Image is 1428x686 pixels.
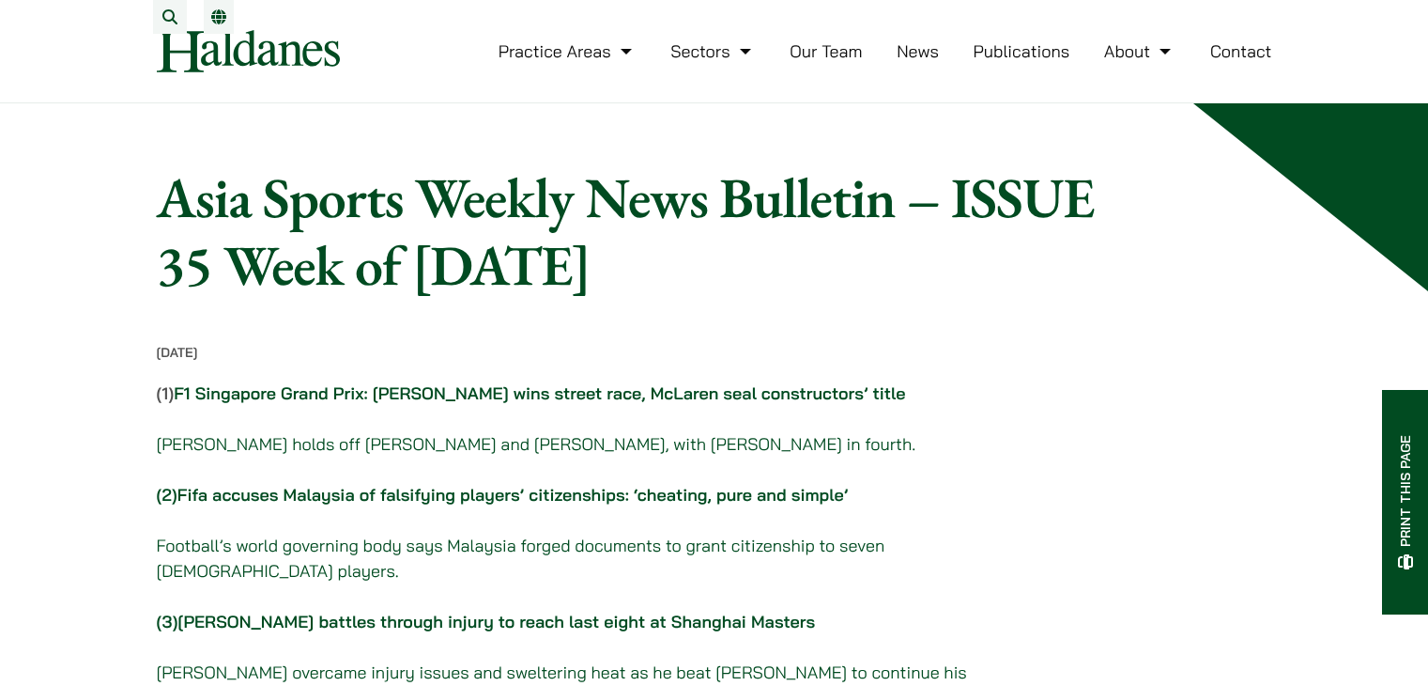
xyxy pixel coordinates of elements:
[157,382,906,404] strong: (1)
[211,9,226,24] a: Switch to EN
[790,40,862,62] a: Our Team
[157,344,198,361] time: [DATE]
[157,484,177,506] strong: (2)
[974,40,1070,62] a: Publications
[499,40,637,62] a: Practice Areas
[177,484,849,506] a: Fifa accuses Malaysia of falsifying players’ citizenships: ‘cheating, pure and simple’
[157,30,340,72] img: Logo of Haldanes
[1104,40,1175,62] a: About
[174,382,905,404] a: F1 Singapore Grand Prix: [PERSON_NAME] wins street race, McLaren seal constructors’ title
[157,164,1131,299] h1: Asia Sports Weekly News Bulletin – ISSUE 35 Week of [DATE]
[157,611,178,632] strong: (3)
[897,40,939,62] a: News
[670,40,755,62] a: Sectors
[177,611,815,632] a: [PERSON_NAME] battles through injury to reach last eight at Shanghai Masters
[157,431,993,457] p: [PERSON_NAME] holds off [PERSON_NAME] and [PERSON_NAME], with [PERSON_NAME] in fourth.
[157,533,993,584] p: Football’s world governing body says Malaysia forged documents to grant citizenship to seven [DEM...
[1210,40,1272,62] a: Contact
